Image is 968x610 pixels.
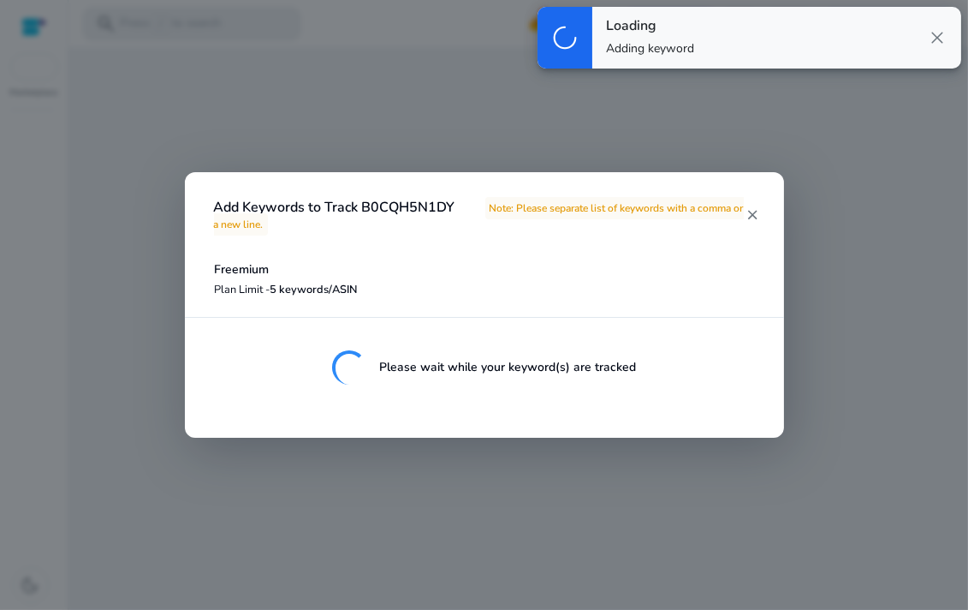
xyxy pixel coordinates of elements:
[380,361,637,375] h5: Please wait while your keyword(s) are tracked
[215,263,359,278] h5: Freemium
[551,24,579,51] span: progress_activity
[927,27,947,48] span: close
[214,200,746,232] h4: Add Keywords to Track B0CQH5N1DY
[214,197,744,236] span: Note: Please separate list of keywords with a comma or a new line.
[270,282,359,297] span: 5 keywords/ASIN
[745,207,759,223] mat-icon: close
[215,282,359,298] p: Plan Limit -
[606,18,694,34] h4: Loading
[606,40,694,57] p: Adding keyword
